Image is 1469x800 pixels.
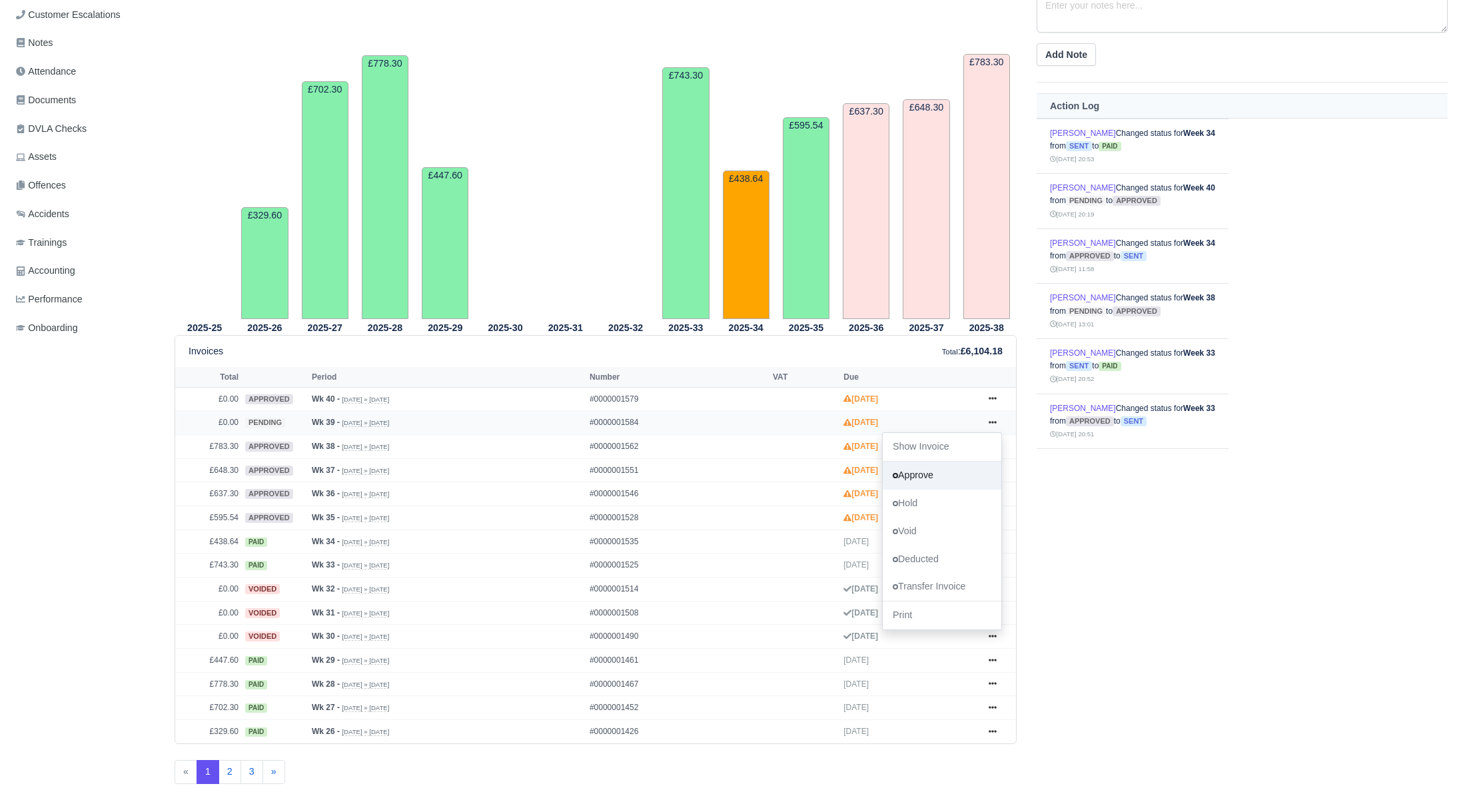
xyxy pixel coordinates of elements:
[1050,155,1094,163] small: [DATE] 20:53
[1050,404,1116,413] a: [PERSON_NAME]
[1066,141,1092,151] span: sent
[586,625,769,649] td: #0000001490
[422,167,468,319] td: £447.60
[1183,293,1215,302] strong: Week 38
[662,67,709,319] td: £743.30
[175,625,242,649] td: £0.00
[11,173,159,199] a: Offences
[1050,129,1116,138] a: [PERSON_NAME]
[16,320,78,336] span: Onboarding
[245,727,267,737] span: paid
[586,720,769,743] td: #0000001426
[586,435,769,459] td: #0000001562
[586,458,769,482] td: #0000001551
[312,560,340,570] strong: Wk 33 -
[536,320,596,336] th: 2025-31
[883,574,1001,601] a: Transfer Invoice
[175,672,242,696] td: £778.30
[1113,196,1161,206] span: approved
[16,149,57,165] span: Assets
[586,601,769,625] td: #0000001508
[312,513,340,522] strong: Wk 35 -
[783,117,829,319] td: £595.54
[362,55,408,319] td: £778.30
[175,649,242,673] td: £447.60
[312,727,340,736] strong: Wk 26 -
[342,609,389,617] small: [DATE] » [DATE]
[302,81,348,319] td: £702.30
[245,608,280,618] span: voided
[1037,228,1228,284] td: Changed status for from to
[843,394,878,404] strong: [DATE]
[11,2,159,28] a: Customer Escalations
[1099,142,1121,151] span: paid
[1037,284,1228,339] td: Changed status for from to
[175,320,235,336] th: 2025-25
[312,703,340,712] strong: Wk 27 -
[1050,375,1094,382] small: [DATE] 20:52
[1183,348,1215,358] strong: Week 33
[342,490,389,498] small: [DATE] » [DATE]
[1066,196,1106,206] span: pending
[16,35,53,51] span: Notes
[843,466,878,475] strong: [DATE]
[961,346,1003,356] strong: £6,104.18
[883,602,1001,630] a: Print
[245,466,293,476] span: approved
[1402,736,1469,800] iframe: Chat Widget
[1066,306,1106,316] span: pending
[11,116,159,142] a: DVLA Checks
[896,320,956,336] th: 2025-37
[415,320,475,336] th: 2025-29
[586,672,769,696] td: #0000001467
[16,235,67,250] span: Trainings
[342,538,389,546] small: [DATE] » [DATE]
[11,230,159,256] a: Trainings
[175,435,242,459] td: £783.30
[1121,251,1147,261] span: sent
[355,320,415,336] th: 2025-28
[840,367,976,387] th: Due
[245,489,293,499] span: approved
[776,320,836,336] th: 2025-35
[1050,238,1116,248] a: [PERSON_NAME]
[843,703,869,712] span: [DATE]
[241,760,263,784] a: 3
[1121,416,1147,426] span: sent
[586,411,769,435] td: #0000001584
[11,201,159,227] a: Accidents
[241,207,288,319] td: £329.60
[1050,348,1116,358] a: [PERSON_NAME]
[1037,394,1228,449] td: Changed status for from to
[586,482,769,506] td: #0000001546
[586,649,769,673] td: #0000001461
[245,703,267,713] span: paid
[175,387,242,411] td: £0.00
[342,562,389,570] small: [DATE] » [DATE]
[245,656,267,665] span: paid
[1183,238,1215,248] strong: Week 34
[1183,404,1215,413] strong: Week 33
[586,387,769,411] td: #0000001579
[342,728,389,736] small: [DATE] » [DATE]
[245,538,267,547] span: paid
[1050,265,1094,272] small: [DATE] 11:58
[1183,183,1215,193] strong: Week 40
[308,367,586,387] th: Period
[342,657,389,665] small: [DATE] » [DATE]
[769,367,840,387] th: VAT
[245,442,293,452] span: approved
[342,514,389,522] small: [DATE] » [DATE]
[295,320,355,336] th: 2025-27
[586,554,769,578] td: #0000001525
[843,631,878,641] strong: [DATE]
[16,206,69,222] span: Accidents
[262,760,285,784] a: »
[312,466,340,475] strong: Wk 37 -
[312,631,340,641] strong: Wk 30 -
[189,346,223,357] h6: Invoices
[175,601,242,625] td: £0.00
[16,292,83,307] span: Performance
[11,315,159,341] a: Onboarding
[1113,306,1161,316] span: approved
